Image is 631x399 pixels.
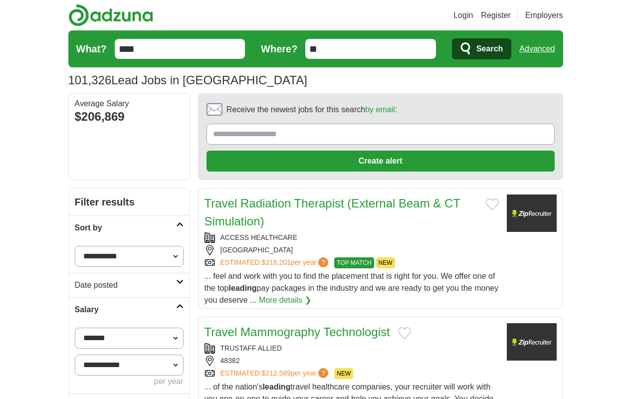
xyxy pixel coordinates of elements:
span: NEW [376,257,395,268]
a: by email [365,105,395,114]
div: ACCESS HEALTHCARE [205,232,499,243]
span: $212,589 [261,369,290,377]
span: 101,326 [68,71,112,89]
a: Employers [525,9,563,21]
a: Advanced [519,39,555,59]
a: Salary [69,297,190,322]
span: Search [476,39,503,59]
a: ESTIMATED:$212,589per year? [220,368,331,379]
div: TRUSTAFF ALLIED [205,343,499,354]
img: Adzuna logo [68,4,153,26]
button: Add to favorite jobs [398,327,411,339]
div: [GEOGRAPHIC_DATA] [205,245,499,255]
div: 48382 [205,356,499,366]
span: ? [318,368,328,378]
h1: Lead Jobs in [GEOGRAPHIC_DATA] [68,73,307,87]
button: Search [452,38,511,59]
div: Average Salary [75,100,184,108]
a: Sort by [69,215,190,240]
span: $318,201 [261,258,290,266]
span: Receive the newest jobs for this search : [226,104,397,116]
a: Travel Radiation Therapist (External Beam & CT Simulation) [205,197,460,228]
label: Where? [261,41,297,56]
img: Company logo [507,195,557,232]
button: Create alert [207,151,555,172]
a: Register [481,9,511,21]
h2: Sort by [75,222,176,234]
div: $206,869 [75,108,184,126]
h2: Filter results [69,189,190,215]
h2: Date posted [75,279,176,291]
span: TOP MATCH [334,257,374,268]
div: per year [75,376,184,388]
strong: leading [262,383,290,391]
label: What? [76,41,107,56]
a: Login [453,9,473,21]
h2: Salary [75,304,176,316]
a: Travel Mammography Technologist [205,325,390,339]
button: Add to favorite jobs [486,199,499,210]
strong: leading [228,284,256,292]
span: ? [318,257,328,267]
a: Date posted [69,273,190,297]
img: Company logo [507,323,557,361]
a: More details ❯ [259,294,311,306]
span: ... feel and work with you to find the placement that is right for you. We offer one of the top p... [205,272,499,304]
span: NEW [334,368,353,379]
a: ESTIMATED:$318,201per year? [220,257,331,268]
